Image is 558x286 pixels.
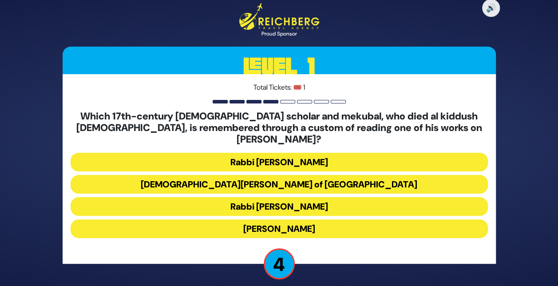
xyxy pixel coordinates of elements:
[264,248,295,279] p: 4
[71,175,488,194] button: [DEMOGRAPHIC_DATA][PERSON_NAME] of [GEOGRAPHIC_DATA]
[239,30,319,38] div: Proud Sponsor
[71,82,488,93] p: Total Tickets: 🎟️ 1
[63,47,496,87] h3: Level 1
[71,153,488,171] button: Rabbi [PERSON_NAME]
[71,111,488,146] h5: Which 17th-century [DEMOGRAPHIC_DATA] scholar and mekubal, who died al kiddush [DEMOGRAPHIC_DATA]...
[71,197,488,216] button: Rabbi [PERSON_NAME]
[71,219,488,238] button: [PERSON_NAME]
[239,3,319,29] img: Reichberg Travel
